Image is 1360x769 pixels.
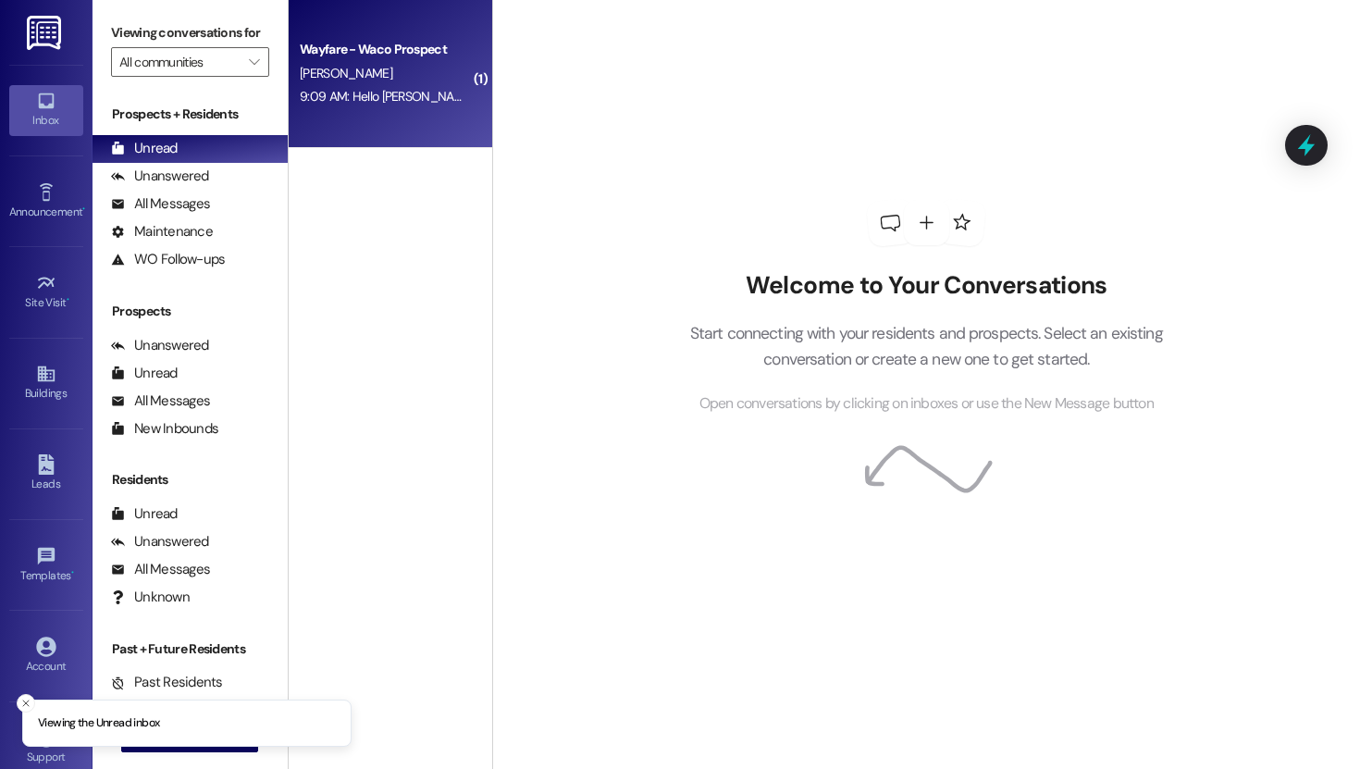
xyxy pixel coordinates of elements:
[111,532,209,552] div: Unanswered
[93,302,288,321] div: Prospects
[9,449,83,499] a: Leads
[111,673,223,692] div: Past Residents
[9,267,83,317] a: Site Visit •
[93,639,288,659] div: Past + Future Residents
[82,203,85,216] span: •
[111,222,213,242] div: Maintenance
[67,293,69,306] span: •
[93,470,288,490] div: Residents
[111,250,225,269] div: WO Follow-ups
[111,364,178,383] div: Unread
[661,320,1191,373] p: Start connecting with your residents and prospects. Select an existing conversation or create a n...
[111,139,178,158] div: Unread
[119,47,240,77] input: All communities
[9,358,83,408] a: Buildings
[300,65,392,81] span: [PERSON_NAME]
[27,16,65,50] img: ResiDesk Logo
[111,167,209,186] div: Unanswered
[111,391,210,411] div: All Messages
[9,85,83,135] a: Inbox
[249,55,259,69] i: 
[9,540,83,590] a: Templates •
[9,631,83,681] a: Account
[93,105,288,124] div: Prospects + Residents
[300,40,471,59] div: Wayfare - Waco Prospect
[111,419,218,439] div: New Inbounds
[38,715,159,732] p: Viewing the Unread inbox
[699,392,1154,416] span: Open conversations by clicking on inboxes or use the New Message button
[111,504,178,524] div: Unread
[111,588,190,607] div: Unknown
[111,560,210,579] div: All Messages
[71,566,74,579] span: •
[111,19,269,47] label: Viewing conversations for
[111,336,209,355] div: Unanswered
[661,271,1191,301] h2: Welcome to Your Conversations
[111,194,210,214] div: All Messages
[17,694,35,713] button: Close toast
